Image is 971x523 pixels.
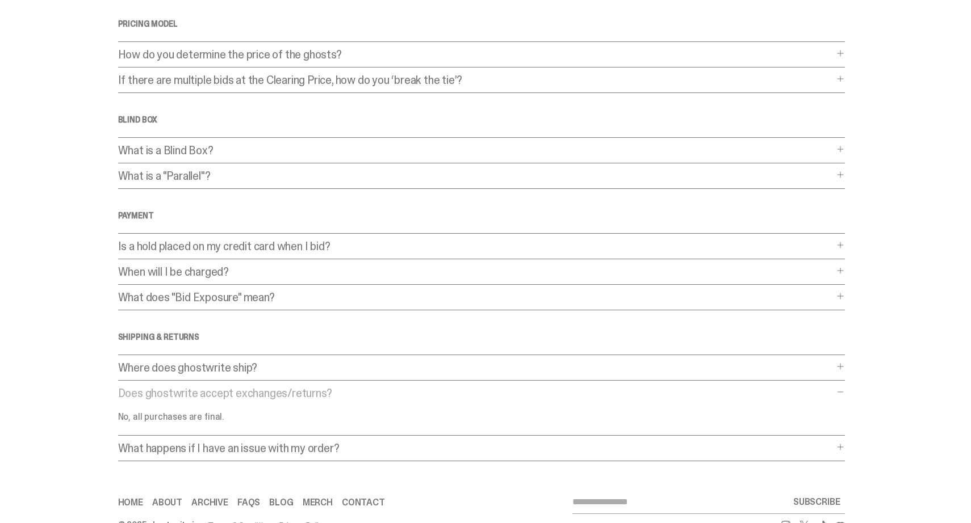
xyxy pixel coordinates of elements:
[118,74,834,86] p: If there are multiple bids at the Clearing Price, how do you ‘break the tie’?
[152,498,182,507] a: About
[118,412,618,421] p: No, all purchases are final.
[118,241,834,252] p: Is a hold placed on my credit card when I bid?
[118,49,834,60] p: How do you determine the price of the ghosts?
[118,266,834,277] p: When will I be charged?
[118,333,845,341] h4: SHIPPING & RETURNS
[118,387,834,399] p: Does ghostwrite accept exchanges/returns?
[118,170,834,182] p: What is a "Parallel"?
[342,498,385,507] a: Contact
[303,498,333,507] a: Merch
[269,498,293,507] a: Blog
[789,491,845,513] button: SUBSCRIBE
[118,116,845,124] h4: Blind Box
[118,292,834,303] p: What does "Bid Exposure" mean?
[118,362,834,373] p: Where does ghostwrite ship?
[118,20,845,28] h4: Pricing Model
[118,212,845,220] h4: Payment
[191,498,228,507] a: Archive
[118,442,834,454] p: What happens if I have an issue with my order?
[118,145,834,156] p: What is a Blind Box?
[237,498,260,507] a: FAQs
[118,498,143,507] a: Home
